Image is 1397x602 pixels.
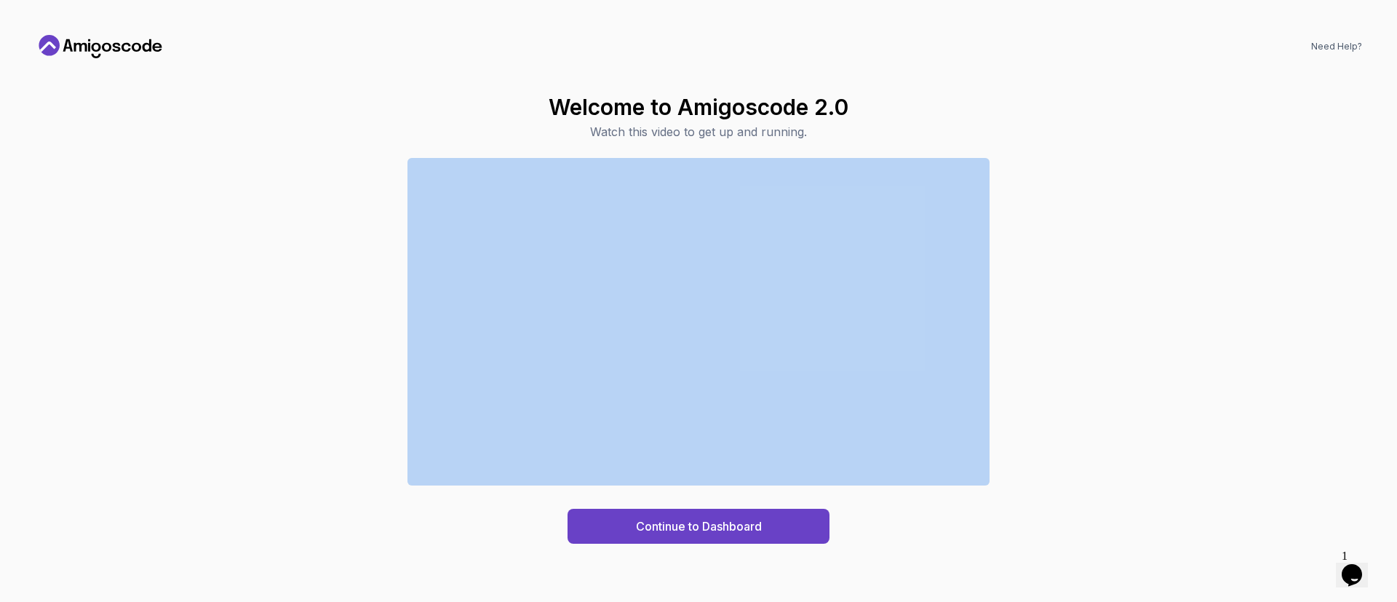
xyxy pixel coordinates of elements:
[636,518,762,535] div: Continue to Dashboard
[549,123,848,140] p: Watch this video to get up and running.
[407,158,990,486] iframe: Sales Video
[1311,41,1362,52] a: Need Help?
[549,94,848,120] h1: Welcome to Amigoscode 2.0
[568,509,829,544] button: Continue to Dashboard
[35,35,166,58] a: Home link
[1336,544,1382,587] iframe: chat widget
